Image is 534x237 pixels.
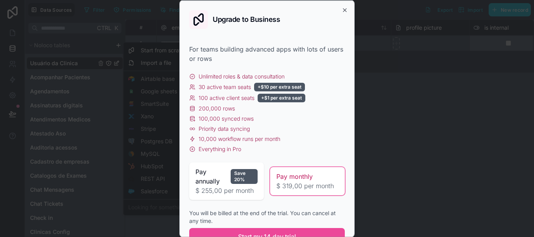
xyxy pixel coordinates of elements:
[254,82,305,91] div: +$10 per extra seat
[199,114,254,122] span: 100,000 synced rows
[199,72,285,80] span: Unlimited roles & data consultation
[258,93,305,102] div: +$1 per extra seat
[195,185,258,195] span: $ 255,00 per month
[189,209,345,225] div: You will be billed at the end of the trial. You can cancel at any time.
[195,167,228,185] span: Pay annually
[199,145,241,153] span: Everything in Pro
[199,125,250,132] span: Priority data syncing
[199,104,235,112] span: 200,000 rows
[276,181,339,190] span: $ 319,00 per month
[199,135,280,143] span: 10,000 workflow runs per month
[199,94,254,102] span: 100 active client seats
[213,16,280,23] h2: Upgrade to Business
[231,169,258,184] div: Save 20%
[199,83,251,91] span: 30 active team seats
[189,44,345,63] div: For teams building advanced apps with lots of users or rows
[276,171,313,181] span: Pay monthly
